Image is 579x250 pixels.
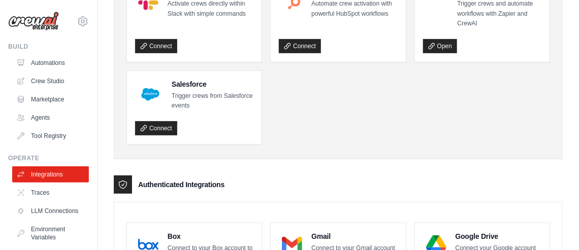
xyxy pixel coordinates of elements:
[12,73,89,89] a: Crew Studio
[138,180,224,190] h3: Authenticated Integrations
[456,231,541,241] h4: Google Drive
[12,91,89,108] a: Marketplace
[135,121,177,135] a: Connect
[12,128,89,144] a: Tool Registry
[12,55,89,71] a: Automations
[12,203,89,219] a: LLM Connections
[12,185,89,201] a: Traces
[8,12,59,31] img: Logo
[279,39,321,53] a: Connect
[8,43,89,51] div: Build
[168,231,253,241] h4: Box
[12,110,89,126] a: Agents
[138,82,163,106] img: Salesforce Logo
[423,39,457,53] a: Open
[135,39,177,53] a: Connect
[12,166,89,183] a: Integrations
[311,231,397,241] h4: Gmail
[8,154,89,162] div: Operate
[172,91,253,111] p: Trigger crews from Salesforce events
[12,221,89,245] a: Environment Variables
[172,79,253,89] h4: Salesforce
